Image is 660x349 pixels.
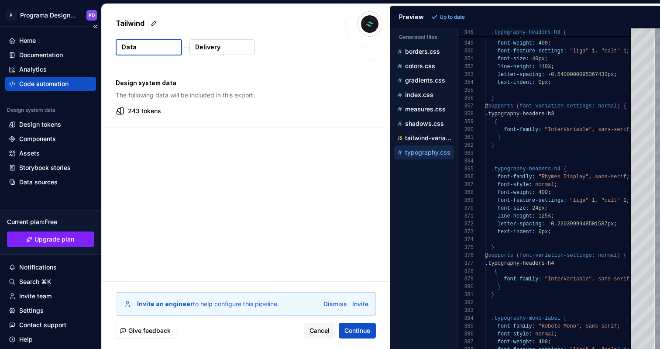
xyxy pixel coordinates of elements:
span: sans-serif [595,174,626,180]
span: "InterVariable" [544,127,591,133]
div: 349 [458,39,474,47]
span: .typography-headers-h4 [485,260,554,266]
span: font-size: [497,56,529,62]
span: 110% [538,64,551,70]
span: ( [516,252,519,259]
span: "liga" [570,197,588,204]
span: Upgrade plan [34,235,74,244]
span: ) [617,252,620,259]
span: ; [548,229,551,235]
a: Components [5,132,96,146]
a: Settings [5,304,96,318]
span: 1 [591,48,595,54]
span: ; [544,56,547,62]
div: 363 [458,149,474,157]
button: shadows.css [394,119,454,128]
span: letter-spacing: [497,221,544,227]
div: 358 [458,110,474,118]
span: supports [488,252,513,259]
span: 0px [538,229,548,235]
span: @ [485,252,488,259]
div: 373 [458,228,474,236]
div: 354 [458,79,474,86]
span: .typography-headers-h3 [485,111,554,117]
button: Upgrade plan [7,232,94,247]
span: 1 [623,197,626,204]
span: font-family: [497,323,535,329]
span: .typography-headers-h3 [491,29,560,35]
span: ; [551,213,554,219]
div: Dismiss [323,300,347,308]
span: ; [626,174,629,180]
span: line-height: [497,213,535,219]
span: @ [485,103,488,109]
span: ; [548,190,551,196]
p: tailwind-variables.js [405,135,454,142]
div: 384 [458,314,474,322]
p: colors.css [405,62,435,69]
div: Current plan : Free [7,218,94,226]
span: ; [626,48,629,54]
div: 362 [458,142,474,149]
button: gradients.css [394,76,454,85]
div: 377 [458,259,474,267]
span: font-variation-settings: [519,252,595,259]
button: PPrograma Design SystemPD [2,6,100,24]
span: normal [535,182,554,188]
span: 0px [538,79,548,86]
span: "Rhymes Display" [538,174,588,180]
p: index.css [405,91,433,98]
a: Home [5,34,96,48]
div: 365 [458,165,474,173]
button: measures.css [394,104,454,114]
div: 380 [458,283,474,291]
button: Delivery [189,39,255,55]
div: 379 [458,275,474,283]
div: 364 [458,157,474,165]
div: 361 [458,134,474,142]
div: 374 [458,236,474,244]
button: Notifications [5,260,96,274]
span: .typography-headers-h4 [491,166,560,172]
button: Continue [339,323,376,339]
div: 386 [458,330,474,338]
div: Assets [19,149,40,158]
span: line-height: [497,64,535,70]
span: 24px [532,205,545,211]
div: Data sources [19,178,58,187]
button: Search ⌘K [5,275,96,289]
button: Contact support [5,318,96,332]
div: 369 [458,197,474,204]
span: "liga" [570,48,588,54]
span: font-variation-settings: [519,103,595,109]
button: borders.css [394,47,454,56]
p: Generated files [399,34,449,41]
button: Give feedback [116,323,176,339]
span: ; [554,331,557,337]
span: font-style: [497,331,532,337]
div: 352 [458,63,474,71]
div: 375 [458,244,474,252]
a: Data sources [5,175,96,189]
span: , [591,276,595,282]
div: 371 [458,212,474,220]
a: Documentation [5,48,96,62]
span: } [491,245,494,251]
div: 370 [458,204,474,212]
div: Help [19,335,33,344]
span: ; [548,79,551,86]
button: Invite [352,300,368,308]
p: 243 tokens [128,107,161,115]
span: { [564,166,567,172]
button: Help [5,332,96,346]
div: 385 [458,322,474,330]
span: ; [617,323,620,329]
button: typography.css [394,148,454,157]
span: 1 [591,197,595,204]
p: shadows.css [405,120,444,127]
div: Home [19,36,36,45]
div: Contact support [19,321,66,329]
span: font-style: [497,182,532,188]
span: ; [544,205,547,211]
